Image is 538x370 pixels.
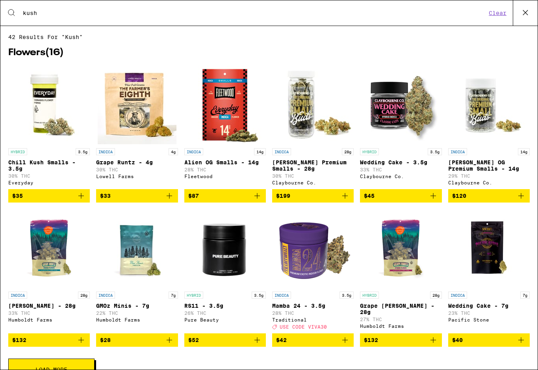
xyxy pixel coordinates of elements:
a: Open page for Gush Mintz - 28g from Humboldt Farms [8,209,90,333]
img: Humboldt Farms - Gush Mintz - 28g [10,209,89,288]
p: 22% THC [96,311,178,316]
p: 26% THC [184,311,266,316]
span: $33 [100,193,111,199]
a: Open page for Wedding Cake - 7g from Pacific Stone [448,209,530,333]
p: RS11 - 3.5g [184,303,266,309]
img: Claybourne Co. - King Louis Premium Smalls - 28g [274,65,352,144]
p: [PERSON_NAME] OG Premium Smalls - 14g [448,159,530,172]
p: INDICA [272,292,291,299]
p: 3.5g [252,292,266,299]
button: Add to bag [8,333,90,347]
img: Pure Beauty - RS11 - 3.5g [186,209,264,288]
button: Add to bag [360,189,442,203]
p: HYBRID [360,292,379,299]
p: 27% THC [360,317,442,322]
p: [PERSON_NAME] Premium Smalls - 28g [272,159,354,172]
p: 30% THC [96,167,178,172]
a: Open page for GMOz Minis - 7g from Humboldt Farms [96,209,178,333]
p: 14g [518,148,530,155]
p: INDICA [96,148,115,155]
span: $42 [276,337,287,343]
span: $35 [12,193,23,199]
button: Add to bag [96,333,178,347]
p: HYBRID [8,148,27,155]
p: 33% THC [360,167,442,172]
span: USE CODE VIVA30 [280,324,327,329]
button: Add to bag [96,189,178,203]
span: $132 [364,337,378,343]
img: Traditional - Mamba 24 - 3.5g [274,209,352,288]
div: Pure Beauty [184,317,266,322]
span: $40 [452,337,463,343]
p: Grape [PERSON_NAME] - 28g [360,303,442,315]
img: Humboldt Farms - GMOz Minis - 7g [98,209,176,288]
p: INDICA [272,148,291,155]
div: Fleetwood [184,174,266,179]
img: Everyday - Chill Kush Smalls - 3.5g [10,65,89,144]
input: Search the Eaze menu [22,9,486,17]
img: Claybourne Co. - King Louis OG Premium Smalls - 14g [449,65,528,144]
p: 4g [169,148,178,155]
button: Add to bag [272,189,354,203]
img: Humboldt Farms - Grape Runtz - 28g [362,209,440,288]
button: Add to bag [448,189,530,203]
span: 42 results for "kush" [8,34,530,40]
a: Open page for King Louis Premium Smalls - 28g from Claybourne Co. [272,65,354,189]
div: Pacific Stone [448,317,530,322]
p: 28g [430,292,442,299]
img: Fleetwood - Alien OG Smalls - 14g [186,65,264,144]
div: Traditional [272,317,354,322]
p: 3.5g [428,148,442,155]
p: INDICA [8,292,27,299]
img: Lowell Farms - Grape Runtz - 4g [98,65,176,144]
p: 30% THC [8,173,90,178]
a: Open page for RS11 - 3.5g from Pure Beauty [184,209,266,333]
p: 7g [169,292,178,299]
p: Wedding Cake - 3.5g [360,159,442,165]
span: $120 [452,193,466,199]
div: Claybourne Co. [272,180,354,185]
p: 7g [520,292,530,299]
p: Mamba 24 - 3.5g [272,303,354,309]
div: Humboldt Farms [360,324,442,329]
a: Open page for Grape Runtz - 4g from Lowell Farms [96,65,178,189]
p: Chill Kush Smalls - 3.5g [8,159,90,172]
a: Open page for Mamba 24 - 3.5g from Traditional [272,209,354,333]
img: Pacific Stone - Wedding Cake - 7g [449,209,528,288]
a: Open page for Grape Runtz - 28g from Humboldt Farms [360,209,442,333]
button: Clear [486,9,509,17]
button: Add to bag [184,189,266,203]
span: $132 [12,337,26,343]
button: Add to bag [184,333,266,347]
div: Humboldt Farms [96,317,178,322]
p: Wedding Cake - 7g [448,303,530,309]
p: 33% THC [8,311,90,316]
span: $45 [364,193,375,199]
p: INDICA [448,292,467,299]
button: Add to bag [448,333,530,347]
button: Add to bag [8,189,90,203]
p: HYBRID [360,148,379,155]
p: 28g [342,148,354,155]
a: Open page for Alien OG Smalls - 14g from Fleetwood [184,65,266,189]
a: Open page for King Louis OG Premium Smalls - 14g from Claybourne Co. [448,65,530,189]
div: Everyday [8,180,90,185]
span: $28 [100,337,111,343]
a: Open page for Chill Kush Smalls - 3.5g from Everyday [8,65,90,189]
img: Claybourne Co. - Wedding Cake - 3.5g [362,65,440,144]
a: Open page for Wedding Cake - 3.5g from Claybourne Co. [360,65,442,189]
p: [PERSON_NAME] - 28g [8,303,90,309]
div: Humboldt Farms [8,317,90,322]
p: Grape Runtz - 4g [96,159,178,165]
span: $87 [188,193,199,199]
p: GMOz Minis - 7g [96,303,178,309]
p: INDICA [96,292,115,299]
h2: Flowers ( 16 ) [8,48,530,58]
div: Claybourne Co. [360,174,442,179]
p: 23% THC [448,311,530,316]
p: 14g [254,148,266,155]
p: 28g [78,292,90,299]
p: INDICA [448,148,467,155]
p: INDICA [184,148,203,155]
p: HYBRID [184,292,203,299]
